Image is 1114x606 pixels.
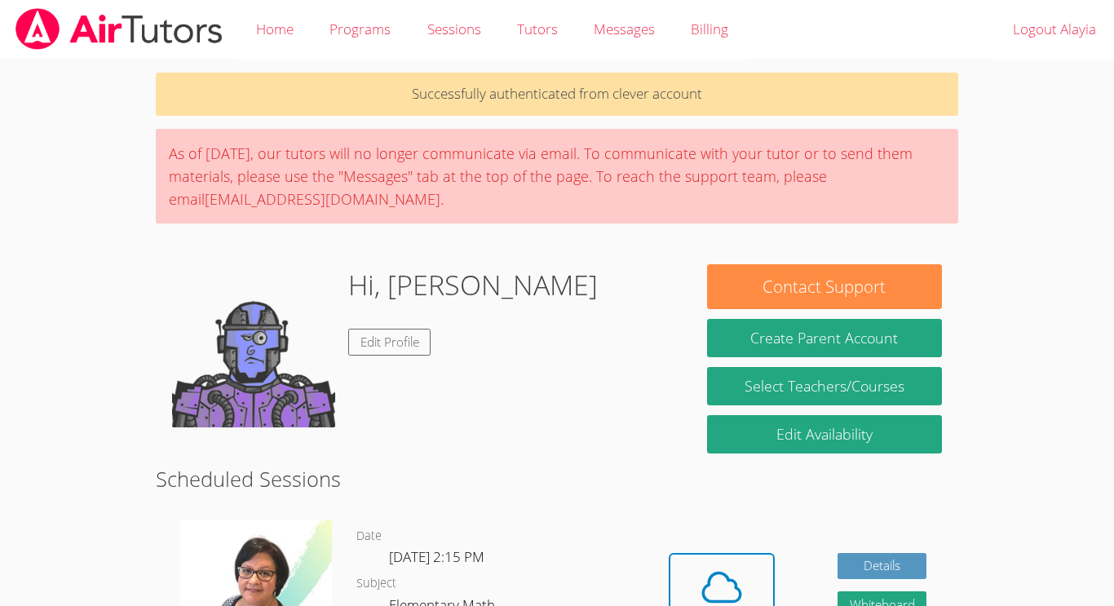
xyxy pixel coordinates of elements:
button: Contact Support [707,264,942,309]
a: Edit Profile [348,329,431,356]
a: Edit Availability [707,415,942,453]
span: Messages [594,20,655,38]
img: default.png [172,264,335,427]
p: Successfully authenticated from clever account [156,73,958,116]
h1: Hi, [PERSON_NAME] [348,264,598,306]
button: Create Parent Account [707,319,942,357]
img: airtutors_banner-c4298cdbf04f3fff15de1276eac7730deb9818008684d7c2e4769d2f7ddbe033.png [14,8,224,50]
dt: Subject [356,573,396,594]
a: Details [838,553,927,580]
span: [DATE] 2:15 PM [389,547,484,566]
a: Select Teachers/Courses [707,367,942,405]
div: As of [DATE], our tutors will no longer communicate via email. To communicate with your tutor or ... [156,129,958,223]
dt: Date [356,526,382,546]
h2: Scheduled Sessions [156,463,958,494]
